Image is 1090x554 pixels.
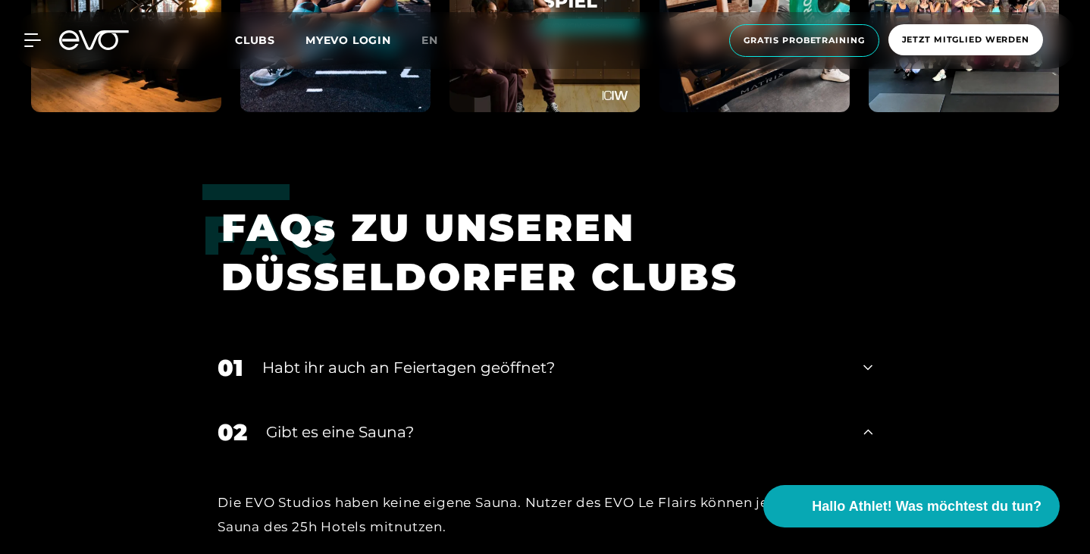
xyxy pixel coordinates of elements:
span: Jetzt Mitglied werden [902,33,1029,46]
div: Habt ihr auch an Feiertagen geöffnet? [262,356,844,379]
div: Gibt es eine Sauna? [266,421,844,443]
span: Gratis Probetraining [744,34,865,47]
div: 01 [218,351,243,385]
a: Jetzt Mitglied werden [884,24,1048,57]
span: Hallo Athlet! Was möchtest du tun? [812,496,1041,517]
div: Die EVO Studios haben keine eigene Sauna. Nutzer des EVO Le Flairs können jedoch die Sauna des 25... [218,490,872,540]
a: Gratis Probetraining [725,24,884,57]
div: 02 [218,415,247,449]
a: en [421,32,456,49]
span: Clubs [235,33,275,47]
h1: FAQs ZU UNSEREN DÜSSELDORFER CLUBS [221,203,850,302]
a: Clubs [235,33,305,47]
button: Hallo Athlet! Was möchtest du tun? [763,485,1060,527]
a: MYEVO LOGIN [305,33,391,47]
span: en [421,33,438,47]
